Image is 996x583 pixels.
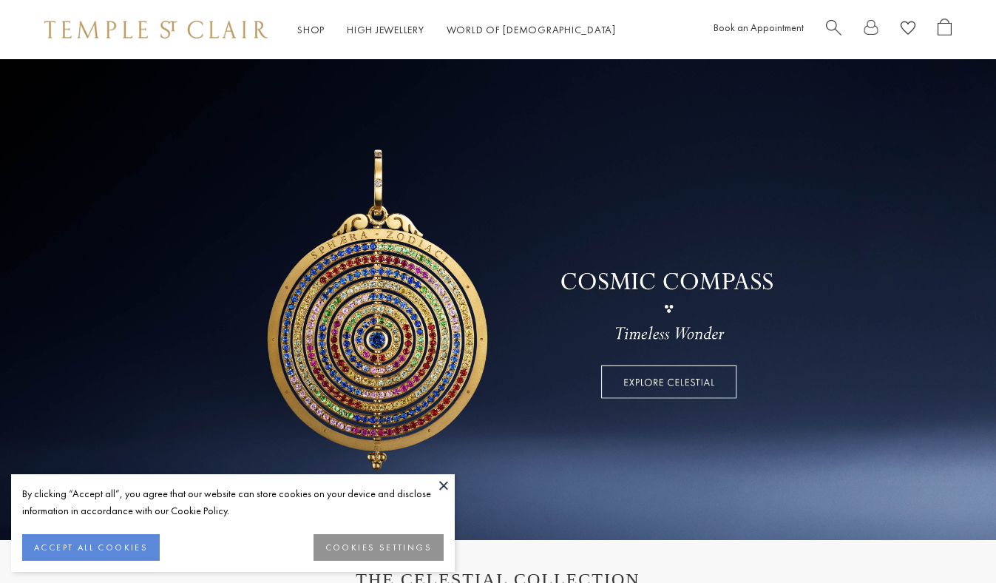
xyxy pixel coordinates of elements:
[22,485,444,519] div: By clicking “Accept all”, you agree that our website can store cookies on your device and disclos...
[447,23,616,36] a: World of [DEMOGRAPHIC_DATA]World of [DEMOGRAPHIC_DATA]
[347,23,424,36] a: High JewelleryHigh Jewellery
[297,23,325,36] a: ShopShop
[22,534,160,561] button: ACCEPT ALL COOKIES
[714,21,804,34] a: Book an Appointment
[44,21,268,38] img: Temple St. Clair
[297,21,616,39] nav: Main navigation
[901,18,915,41] a: View Wishlist
[314,534,444,561] button: COOKIES SETTINGS
[938,18,952,41] a: Open Shopping Bag
[826,18,841,41] a: Search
